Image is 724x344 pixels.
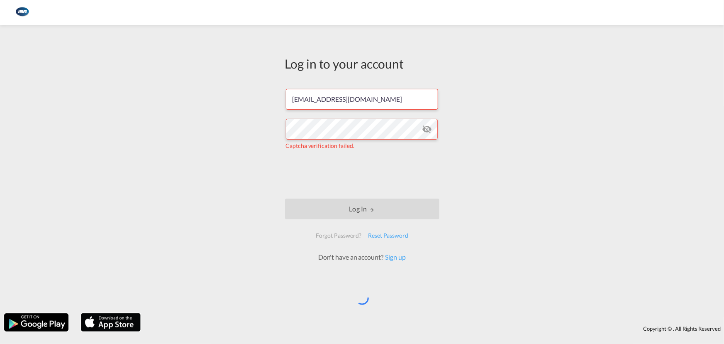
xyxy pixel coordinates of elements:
[285,55,439,72] div: Log in to your account
[309,253,415,262] div: Don't have an account?
[383,253,406,261] a: Sign up
[285,199,439,219] button: LOGIN
[145,322,724,336] div: Copyright © . All Rights Reserved
[312,228,365,243] div: Forgot Password?
[286,142,354,149] span: Captcha verification failed.
[286,89,438,110] input: Enter email/phone number
[12,3,31,22] img: 1aa151c0c08011ec8d6f413816f9a227.png
[299,158,425,190] iframe: reCAPTCHA
[80,312,141,332] img: apple.png
[422,124,432,134] md-icon: icon-eye-off
[3,312,69,332] img: google.png
[365,228,412,243] div: Reset Password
